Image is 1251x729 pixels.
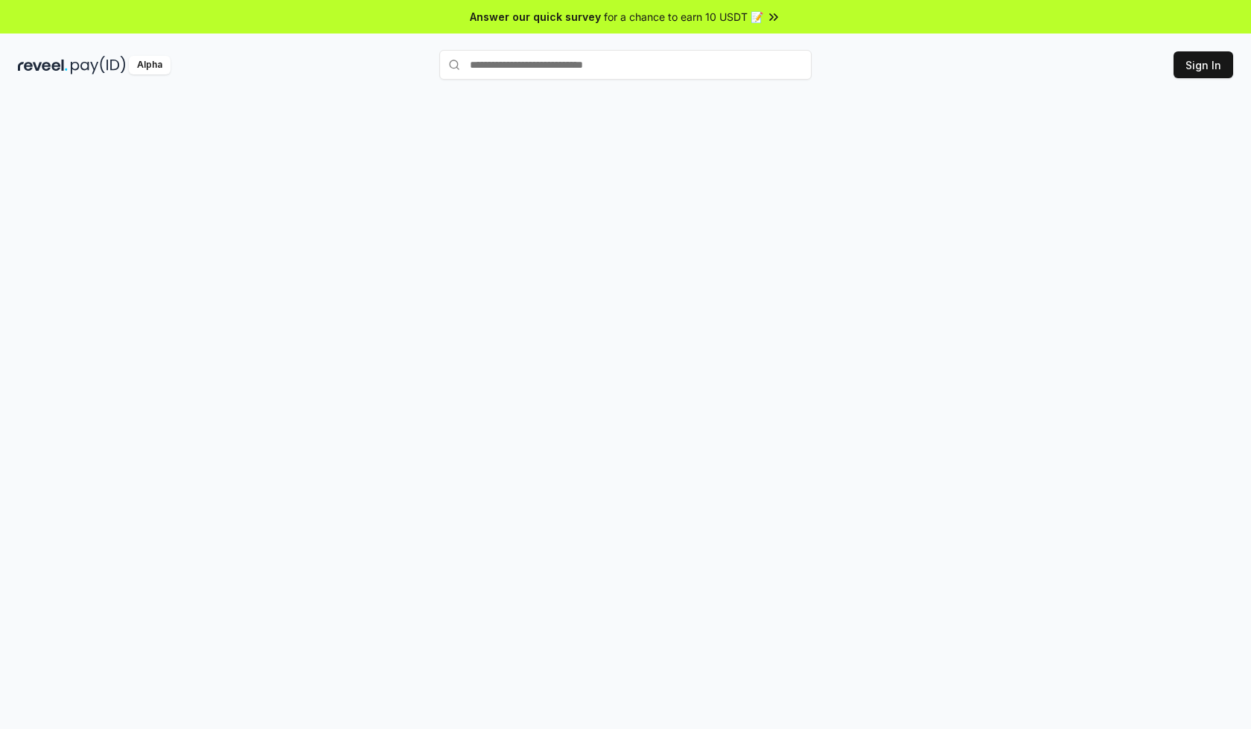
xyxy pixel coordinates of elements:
[470,9,601,25] span: Answer our quick survey
[18,56,68,74] img: reveel_dark
[604,9,763,25] span: for a chance to earn 10 USDT 📝
[129,56,171,74] div: Alpha
[1174,51,1233,78] button: Sign In
[71,56,126,74] img: pay_id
